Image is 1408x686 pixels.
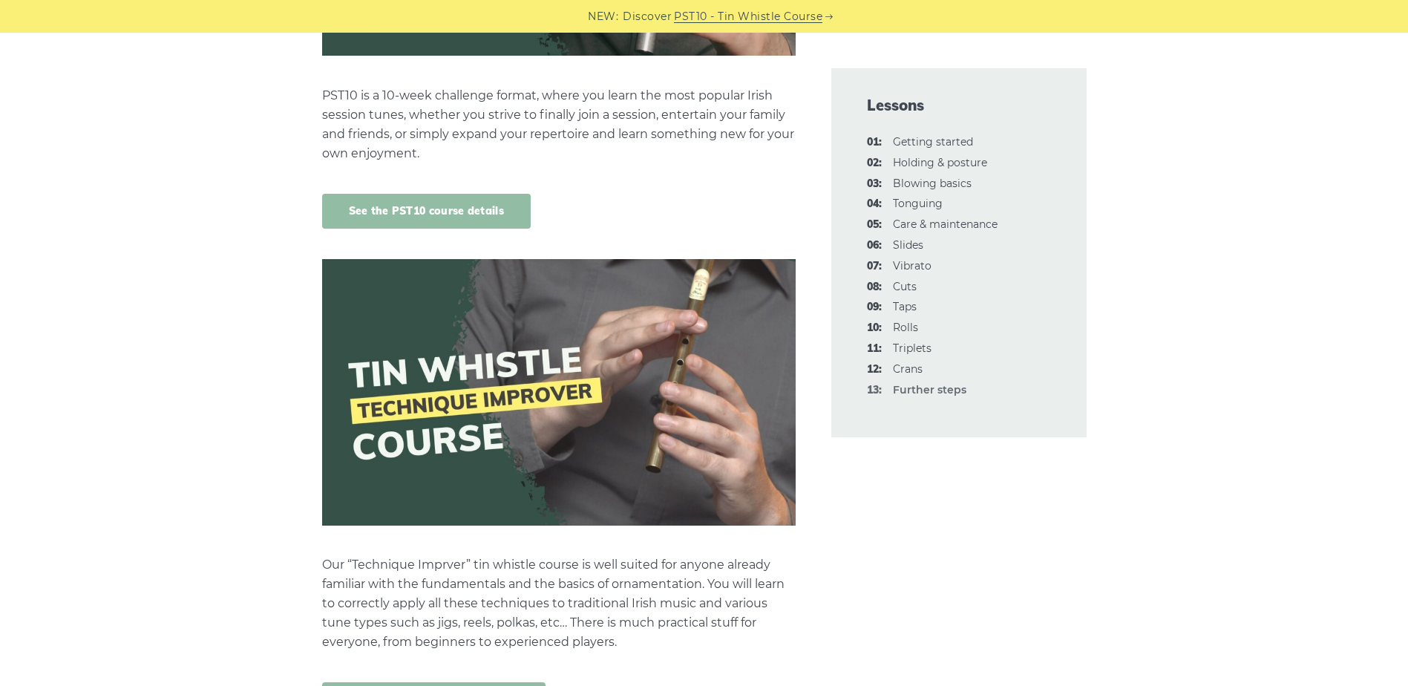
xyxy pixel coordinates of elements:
a: 07:Vibrato [893,259,931,272]
p: Our “Technique Imprver” tin whistle course is well suited for anyone already familiar with the fu... [322,555,796,652]
span: Discover [623,8,672,25]
span: 13: [867,382,882,399]
img: Tin whistle technique improver course [322,259,796,526]
span: 04: [867,195,882,213]
span: 03: [867,175,882,193]
a: 08:Cuts [893,280,917,293]
a: 10:Rolls [893,321,918,334]
a: 04:Tonguing [893,197,943,210]
span: 05: [867,216,882,234]
span: 01: [867,134,882,151]
a: 02:Holding & posture [893,156,987,169]
p: PST10 is a 10-week challenge format, where you learn the most popular Irish session tunes, whethe... [322,86,796,163]
a: 09:Taps [893,300,917,313]
span: Lessons [867,95,1051,116]
span: 09: [867,298,882,316]
span: 07: [867,258,882,275]
span: 10: [867,319,882,337]
span: 02: [867,154,882,172]
span: 12: [867,361,882,379]
span: 08: [867,278,882,296]
a: 11:Triplets [893,342,931,355]
a: PST10 - Tin Whistle Course [674,8,822,25]
a: See the PST10 course details [322,194,531,229]
strong: Further steps [893,383,966,396]
a: 05:Care & maintenance [893,218,998,231]
a: 01:Getting started [893,135,973,148]
span: NEW: [588,8,618,25]
span: 11: [867,340,882,358]
span: 06: [867,237,882,255]
a: 03:Blowing basics [893,177,972,190]
a: 12:Crans [893,362,923,376]
a: 06:Slides [893,238,923,252]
